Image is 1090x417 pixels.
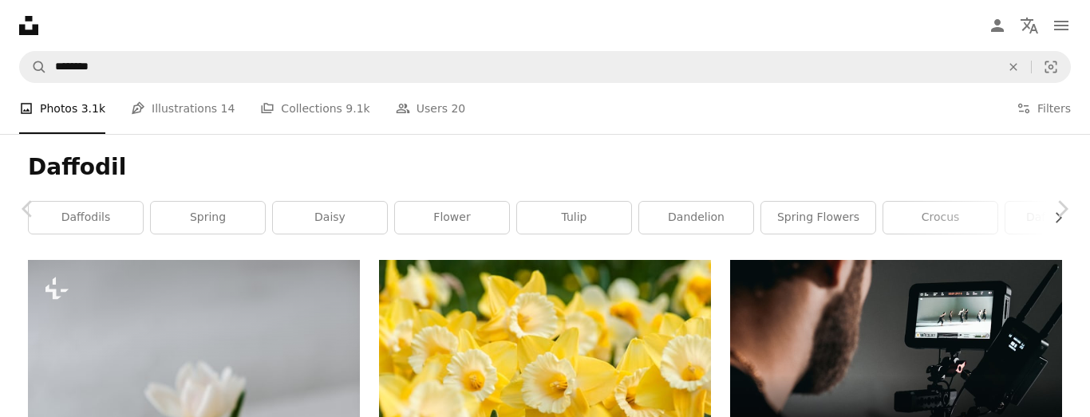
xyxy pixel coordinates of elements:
[221,100,235,117] span: 14
[981,10,1013,41] a: Log in / Sign up
[151,202,265,234] a: spring
[517,202,631,234] a: tulip
[346,100,369,117] span: 9.1k
[451,100,465,117] span: 20
[1045,10,1077,41] button: Menu
[260,83,369,134] a: Collections 9.1k
[29,202,143,234] a: daffodils
[883,202,997,234] a: crocus
[1013,10,1045,41] button: Language
[761,202,875,234] a: spring flowers
[273,202,387,234] a: daisy
[1032,52,1070,82] button: Visual search
[396,83,466,134] a: Users 20
[1034,132,1090,285] a: Next
[395,202,509,234] a: flower
[379,363,711,377] a: yellow daffodils in bloom during daytime
[131,83,235,134] a: Illustrations 14
[639,202,753,234] a: dandelion
[20,52,47,82] button: Search Unsplash
[19,51,1071,83] form: Find visuals sitewide
[19,16,38,35] a: Home — Unsplash
[1017,83,1071,134] button: Filters
[996,52,1031,82] button: Clear
[28,153,1062,182] h1: Daffodil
